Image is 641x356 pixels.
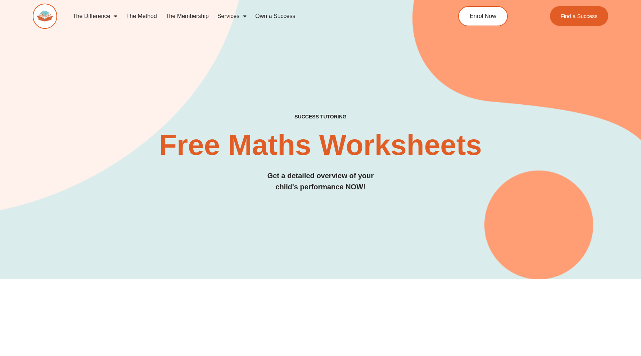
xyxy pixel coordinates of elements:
[561,13,598,19] span: Find a Success
[68,8,122,24] a: The Difference
[33,131,609,159] h2: Free Maths Worksheets​
[33,114,609,120] h4: SUCCESS TUTORING​
[161,8,213,24] a: The Membership
[122,8,161,24] a: The Method
[470,13,496,19] span: Enrol Now
[458,6,508,26] a: Enrol Now
[68,8,425,24] nav: Menu
[33,170,609,193] h3: Get a detailed overview of your child's performance NOW!
[213,8,251,24] a: Services
[251,8,299,24] a: Own a Success
[550,6,609,26] a: Find a Success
